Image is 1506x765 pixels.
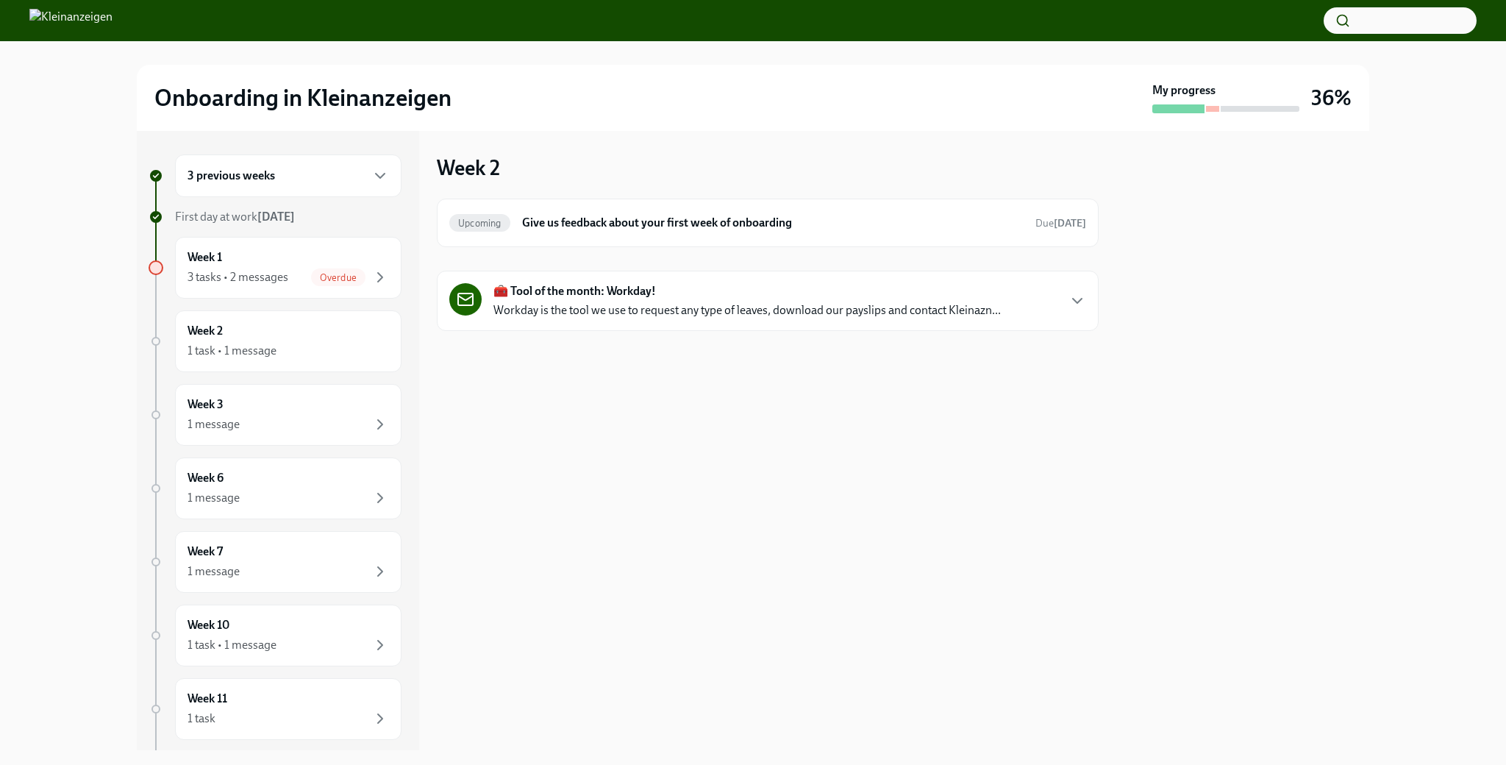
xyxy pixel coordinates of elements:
h6: Week 10 [188,617,229,633]
div: 1 message [188,490,240,506]
a: Week 71 message [149,531,402,593]
a: Week 111 task [149,678,402,740]
div: 1 task [188,711,215,727]
a: UpcomingGive us feedback about your first week of onboardingDue[DATE] [449,211,1086,235]
div: 3 tasks • 2 messages [188,269,288,285]
a: Week 61 message [149,458,402,519]
span: First day at work [175,210,295,224]
h2: Onboarding in Kleinanzeigen [154,83,452,113]
h3: Week 2 [437,154,500,181]
img: Kleinanzeigen [29,9,113,32]
span: Overdue [311,272,365,283]
h6: Week 1 [188,249,222,266]
strong: 🧰 Tool of the month: Workday! [493,283,656,299]
span: Upcoming [449,218,510,229]
div: 1 message [188,563,240,580]
a: Week 13 tasks • 2 messagesOverdue [149,237,402,299]
div: 3 previous weeks [175,154,402,197]
h6: Week 6 [188,470,224,486]
strong: [DATE] [1054,217,1086,230]
h6: Give us feedback about your first week of onboarding [522,215,1024,231]
h6: Week 7 [188,544,223,560]
div: 1 task • 1 message [188,637,276,653]
p: Workday is the tool we use to request any type of leaves, download our payslips and contact Klein... [493,302,1001,319]
strong: My progress [1152,82,1216,99]
h6: Week 3 [188,396,224,413]
a: Week 21 task • 1 message [149,310,402,372]
a: Week 101 task • 1 message [149,605,402,666]
a: First day at work[DATE] [149,209,402,225]
strong: [DATE] [257,210,295,224]
span: Due [1035,217,1086,230]
a: Week 31 message [149,384,402,446]
h6: Week 11 [188,691,227,707]
h3: 36% [1311,85,1352,111]
h6: Week 2 [188,323,223,339]
div: 1 task • 1 message [188,343,276,359]
span: October 12th, 2025 08:10 [1035,216,1086,230]
div: 1 message [188,416,240,433]
h6: 3 previous weeks [188,168,275,184]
